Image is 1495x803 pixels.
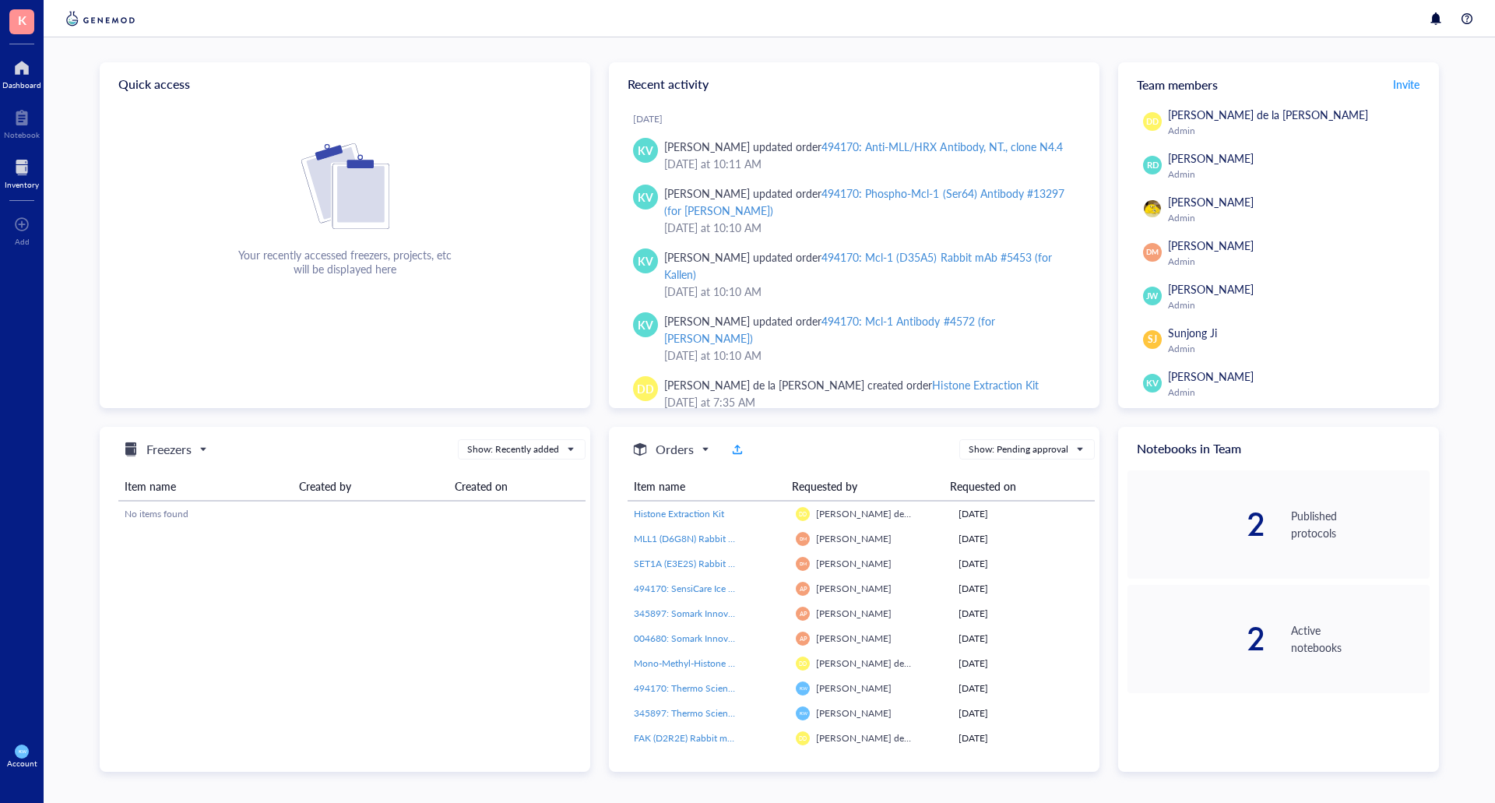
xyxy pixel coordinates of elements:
[664,312,1075,347] div: [PERSON_NAME] updated order
[18,10,26,30] span: K
[799,536,807,541] span: DM
[18,748,26,754] span: KW
[959,731,1089,745] div: [DATE]
[621,370,1087,417] a: DD[PERSON_NAME] de la [PERSON_NAME] created orderHistone Extraction Kit[DATE] at 7:35 AM
[664,248,1075,283] div: [PERSON_NAME] updated order
[467,442,559,456] div: Show: Recently added
[62,9,139,28] img: genemod-logo
[634,557,783,571] a: SET1A (E3E2S) Rabbit mAb
[1168,255,1423,268] div: Admin
[634,582,783,596] a: 494170: SensiCare Ice Powder-Free Nitrile Exam Gloves with SmartGuard Film, Size M
[1168,299,1423,312] div: Admin
[1392,72,1420,97] a: Invite
[959,681,1089,696] div: [DATE]
[293,472,448,501] th: Created by
[238,248,452,276] div: Your recently accessed freezers, projects, etc will be displayed here
[664,185,1075,219] div: [PERSON_NAME] updated order
[1168,168,1423,181] div: Admin
[959,632,1089,646] div: [DATE]
[301,143,389,229] img: Cf+DiIyRRx+BTSbnYhsZzE9to3+AfuhVxcka4spAAAAAElFTkSuQmCC
[118,472,293,501] th: Item name
[821,139,1062,154] div: 494170: Anti-MLL/HRX Antibody, NT., clone N4.4
[816,557,892,570] span: [PERSON_NAME]
[633,113,1087,125] div: [DATE]
[638,316,653,333] span: KV
[1146,159,1159,172] span: RD
[959,706,1089,720] div: [DATE]
[634,681,783,696] a: 494170: Thermo Scientific BioLite Cell Culture Treated Flasks (T75)
[1168,343,1423,355] div: Admin
[634,507,783,521] a: Histone Extraction Kit
[125,507,579,521] div: No items found
[100,62,590,106] div: Quick access
[799,635,807,642] span: AP
[634,706,783,720] a: 345897: Thermo Scientific™ BioLite™ Cell Culture Treated Flasks (25cm2) T25
[634,532,783,546] a: MLL1 (D6G8N) Rabbit mAb (Carboxy-terminal Antigen)
[1168,325,1217,340] span: Sunjong Ji
[634,731,783,745] a: FAK (D2R2E) Rabbit mAb #13009
[1291,622,1430,656] div: Active notebooks
[634,557,747,570] span: SET1A (E3E2S) Rabbit mAb
[1118,62,1439,106] div: Team members
[799,561,807,566] span: DM
[1127,623,1266,654] div: 2
[638,188,653,206] span: KV
[799,610,807,617] span: AP
[621,306,1087,370] a: KV[PERSON_NAME] updated order494170: Mcl-1 Antibody #4572 (for [PERSON_NAME])[DATE] at 10:10 AM
[1146,247,1159,258] span: DM
[1168,238,1254,253] span: [PERSON_NAME]
[2,80,41,90] div: Dashboard
[1393,76,1419,92] span: Invite
[2,55,41,90] a: Dashboard
[799,735,807,741] span: DD
[816,632,892,645] span: [PERSON_NAME]
[969,442,1068,456] div: Show: Pending approval
[4,105,40,139] a: Notebook
[621,242,1087,306] a: KV[PERSON_NAME] updated order494170: Mcl-1 (D35A5) Rabbit mAb #5453 (for Kallen)[DATE] at 10:10 AM
[664,219,1075,236] div: [DATE] at 10:10 AM
[634,532,860,545] span: MLL1 (D6G8N) Rabbit mAb (Carboxy-terminal Antigen)
[1168,368,1254,384] span: [PERSON_NAME]
[959,507,1089,521] div: [DATE]
[664,376,1039,393] div: [PERSON_NAME] de la [PERSON_NAME] created order
[1168,212,1423,224] div: Admin
[1144,200,1161,217] img: da48f3c6-a43e-4a2d-aade-5eac0d93827f.jpeg
[146,440,192,459] h5: Freezers
[664,185,1064,218] div: 494170: Phospho-Mcl-1 (Ser64) Antibody #13297 (for [PERSON_NAME])
[816,607,892,620] span: [PERSON_NAME]
[1168,107,1368,122] span: [PERSON_NAME] de la [PERSON_NAME]
[634,657,783,671] a: Mono-Methyl-Histone H3 (Lys4) (D1A9) XP® Rabbit mAb #5326
[816,706,892,720] span: [PERSON_NAME]
[816,756,991,770] span: [PERSON_NAME] de la [PERSON_NAME]
[799,710,807,716] span: KW
[1146,290,1159,302] span: JW
[1168,386,1423,399] div: Admin
[621,132,1087,178] a: KV[PERSON_NAME] updated order494170: Anti-MLL/HRX Antibody, NT., clone N4.4[DATE] at 10:11 AM
[1148,333,1157,347] span: SJ
[664,313,995,346] div: 494170: Mcl-1 Antibody #4572 (for [PERSON_NAME])
[816,507,991,520] span: [PERSON_NAME] de la [PERSON_NAME]
[628,472,786,501] th: Item name
[664,347,1075,364] div: [DATE] at 10:10 AM
[634,657,899,670] span: Mono-Methyl-Histone H3 (Lys4) (D1A9) XP® Rabbit mAb #5326
[4,130,40,139] div: Notebook
[1168,194,1254,210] span: [PERSON_NAME]
[1168,150,1254,166] span: [PERSON_NAME]
[634,632,895,645] span: 004680: Somark Innovations Inc NEEDLE GREEN IRRADIATED
[1146,377,1158,390] span: KV
[959,557,1089,571] div: [DATE]
[816,681,892,695] span: [PERSON_NAME]
[1118,427,1439,470] div: Notebooks in Team
[786,472,944,501] th: Requested by
[1168,281,1254,297] span: [PERSON_NAME]
[816,532,892,545] span: [PERSON_NAME]
[664,155,1075,172] div: [DATE] at 10:11 AM
[638,252,653,269] span: KV
[959,582,1089,596] div: [DATE]
[959,657,1089,671] div: [DATE]
[959,607,1089,621] div: [DATE]
[1168,125,1423,137] div: Admin
[638,142,653,159] span: KV
[799,660,807,667] span: DD
[932,377,1038,393] div: Histone Extraction Kit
